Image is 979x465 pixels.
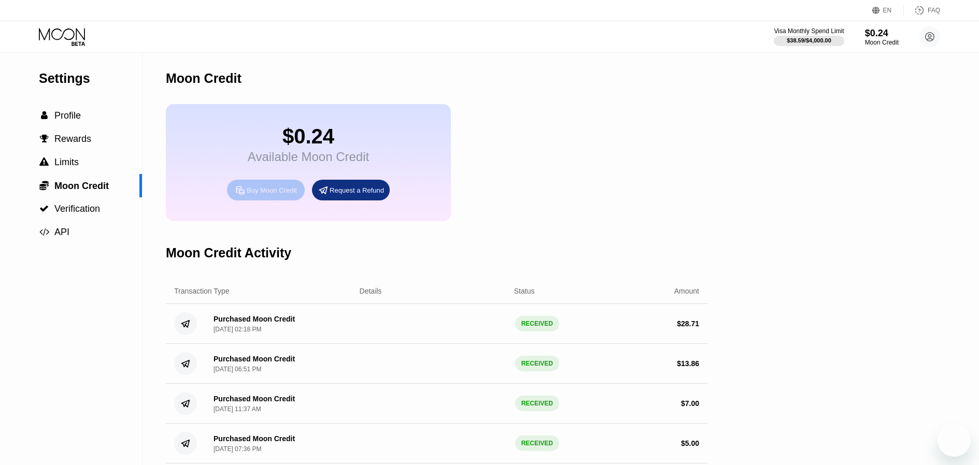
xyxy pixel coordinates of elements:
div: Purchased Moon Credit [214,355,295,363]
div: [DATE] 06:51 PM [214,366,261,373]
div:  [39,111,49,120]
div: Visa Monthly Spend Limit$38.59/$4,000.00 [774,27,844,46]
div: Moon Credit [166,71,242,86]
div: $ 28.71 [677,319,699,328]
div: Purchased Moon Credit [214,434,295,443]
div: $ 7.00 [681,399,699,408]
span: Moon Credit [54,181,109,191]
div: Request a Refund [330,186,384,195]
div: Settings [39,71,142,86]
div: $0.24 [248,125,369,148]
div: $38.59 / $4,000.00 [787,37,831,43]
span: Verification [54,204,100,214]
div: $0.24 [865,28,899,39]
div: RECEIVED [515,435,559,451]
div: Available Moon Credit [248,150,369,164]
div: Request a Refund [312,180,390,200]
span: Limits [54,157,79,167]
span: Profile [54,110,81,121]
span:  [39,157,49,167]
span:  [39,180,49,191]
div: $0.24Moon Credit [865,28,899,46]
span:  [40,134,49,143]
div: EN [872,5,904,16]
div: Details [360,287,382,295]
div: Purchased Moon Credit [214,315,295,323]
div: EN [883,7,892,14]
div: FAQ [904,5,940,16]
div:  [39,134,49,143]
div: RECEIVED [515,396,559,411]
div: Visa Monthly Spend Limit [774,27,844,35]
div: Buy Moon Credit [247,186,297,195]
span:  [41,111,48,120]
div: RECEIVED [515,316,559,331]
span:  [39,227,49,237]
div: $ 13.86 [677,359,699,368]
div: [DATE] 11:37 AM [214,405,261,413]
span: Rewards [54,134,91,144]
div: Amount [674,287,699,295]
iframe: Button to launch messaging window [938,424,971,457]
div: Purchased Moon Credit [214,395,295,403]
div: Moon Credit [865,39,899,46]
div: $ 5.00 [681,439,699,447]
div: Transaction Type [174,287,230,295]
div: FAQ [928,7,940,14]
div: Buy Moon Credit [227,180,305,200]
div: [DATE] 07:36 PM [214,445,261,453]
div: RECEIVED [515,356,559,371]
span:  [39,204,49,213]
div: Moon Credit Activity [166,245,291,260]
span: API [54,227,69,237]
div: [DATE] 02:18 PM [214,326,261,333]
div: Status [514,287,535,295]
